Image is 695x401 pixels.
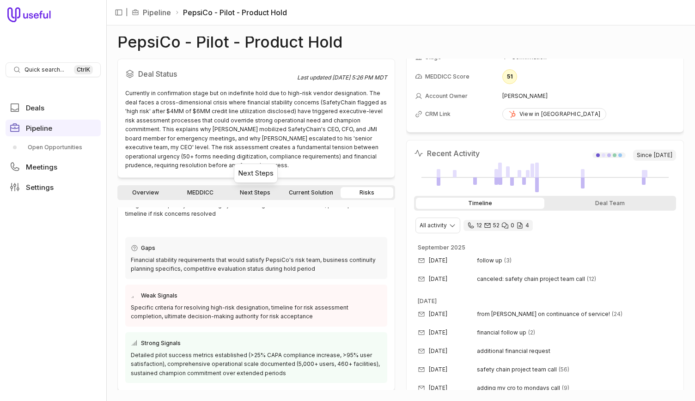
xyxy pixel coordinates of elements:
span: CRM Link [425,110,451,118]
time: [DATE] [429,310,447,318]
span: 3 emails in thread [504,257,512,264]
a: Meetings [6,158,101,175]
span: Settings [26,184,54,191]
div: Pipeline submenu [6,140,101,155]
span: follow up [477,257,502,264]
div: Gaps [131,243,382,254]
div: Weak Signals [131,290,382,301]
div: Timeline [416,198,544,209]
div: View in [GEOGRAPHIC_DATA] [508,110,600,118]
a: MEDDICC [174,187,226,198]
time: [DATE] [654,152,672,159]
span: 56 emails in thread [559,366,569,373]
a: Next Steps [229,187,281,198]
span: safety chain project team call [477,366,557,373]
div: 12 calls and 52 email threads [463,220,533,231]
span: adding my cro to mondays call [477,384,560,392]
a: Pipeline [6,120,101,136]
a: Open Opportunities [6,140,101,155]
time: September 2025 [418,244,465,251]
span: from [PERSON_NAME] on continuance of service! [477,310,610,318]
span: canceled: safety chain project team call [477,275,585,283]
div: Specific criteria for resolving high-risk designation, timeline for risk assessment completion, u... [131,303,382,321]
a: View in [GEOGRAPHIC_DATA] [502,108,606,120]
time: [DATE] [429,347,447,355]
span: Deals [26,104,44,111]
div: Strong Signals [131,338,382,349]
a: Deals [6,99,101,116]
span: Meetings [26,164,57,170]
div: Deal Team [546,198,675,209]
button: Collapse sidebar [112,6,126,19]
a: Risks [341,187,393,198]
div: Last updated [297,74,387,81]
time: [DATE] [429,366,447,373]
div: Detailed pilot success metrics established (>25% CAPA compliance increase, >95% user satisfaction... [131,351,382,378]
span: financial follow up [477,329,526,336]
div: Integration complexity with existing systems during risk assessment hold, pilot implementation ti... [125,200,387,219]
a: Settings [6,179,101,195]
time: [DATE] [429,275,447,283]
span: MEDDICC Score [425,73,469,80]
kbd: Ctrl K [74,65,93,74]
span: Quick search... [24,66,64,73]
div: Currently in confirmation stage but on indefinite hold due to high-risk vendor designation. The d... [125,89,387,170]
div: 51 [502,69,517,84]
li: PepsiCo - Pilot - Product Hold [175,7,287,18]
time: [DATE] [429,329,447,336]
h2: Recent Activity [414,148,480,159]
h2: Deal Status [125,67,297,81]
span: 12 emails in thread [587,275,596,283]
div: Next Steps [238,168,274,179]
span: additional financial request [477,347,550,355]
a: Current Solution [283,187,339,198]
span: Pipeline [26,125,52,132]
a: Overview [119,187,172,198]
time: [DATE] [429,257,447,264]
span: 2 emails in thread [528,329,535,336]
time: [DATE] 5:26 PM MDT [332,74,387,81]
h1: PepsiCo - Pilot - Product Hold [117,36,342,48]
span: 9 emails in thread [562,384,569,392]
span: 24 emails in thread [612,310,622,318]
time: [DATE] [429,384,447,392]
a: Pipeline [143,7,171,18]
span: Since [633,150,676,161]
span: | [126,7,128,18]
div: Financial stability requirements that would satisfy PepsiCo's risk team, business continuity plan... [131,255,382,273]
span: Account Owner [425,92,468,100]
time: [DATE] [418,298,437,304]
td: [PERSON_NAME] [502,89,675,103]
